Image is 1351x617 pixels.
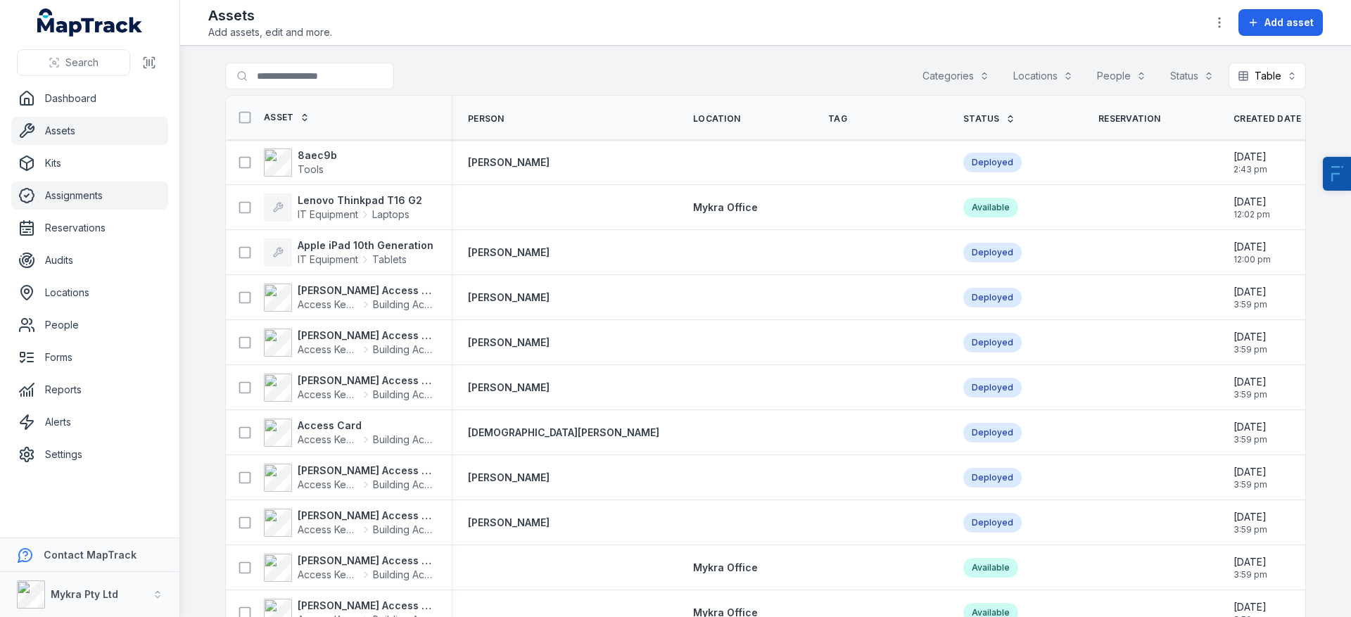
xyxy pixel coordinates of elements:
[298,374,434,388] strong: [PERSON_NAME] Access Card
[828,113,847,125] span: Tag
[1233,299,1267,310] span: 3:59 pm
[468,426,659,440] a: [DEMOGRAPHIC_DATA][PERSON_NAME]
[468,471,550,485] a: [PERSON_NAME]
[264,554,434,582] a: [PERSON_NAME] Access Card - LostAccess Keys/CardsBuilding Access Cards
[1233,150,1267,164] span: [DATE]
[264,193,422,222] a: Lenovo Thinkpad T16 G2IT EquipmentLaptops
[468,291,550,305] a: [PERSON_NAME]
[298,523,359,537] span: Access Keys/Cards
[298,238,433,253] strong: Apple iPad 10th Generation
[963,558,1018,578] div: Available
[1233,555,1267,580] time: 27/06/2025, 3:59:43 pm
[1229,63,1306,89] button: Table
[1233,510,1267,535] time: 27/06/2025, 3:59:43 pm
[372,208,410,222] span: Laptops
[1233,344,1267,355] span: 3:59 pm
[963,113,1000,125] span: Status
[1233,150,1267,175] time: 15/08/2025, 2:43:45 pm
[11,246,168,274] a: Audits
[1233,465,1267,490] time: 27/06/2025, 3:59:43 pm
[11,279,168,307] a: Locations
[963,243,1022,262] div: Deployed
[1233,479,1267,490] span: 3:59 pm
[1233,524,1267,535] span: 3:59 pm
[693,561,758,575] a: Mykra Office
[1233,375,1267,389] span: [DATE]
[693,561,758,573] span: Mykra Office
[1098,113,1160,125] span: Reservation
[1238,9,1323,36] button: Add asset
[264,284,434,312] a: [PERSON_NAME] Access CardAccess Keys/CardsBuilding Access Cards
[963,153,1022,172] div: Deployed
[44,549,137,561] strong: Contact MapTrack
[11,182,168,210] a: Assignments
[37,8,143,37] a: MapTrack
[468,246,550,260] a: [PERSON_NAME]
[11,376,168,404] a: Reports
[1233,330,1267,355] time: 27/06/2025, 3:59:43 pm
[298,568,359,582] span: Access Keys/Cards
[11,311,168,339] a: People
[11,343,168,371] a: Forms
[1233,569,1267,580] span: 3:59 pm
[1233,254,1271,265] span: 12:00 pm
[298,329,434,343] strong: [PERSON_NAME] Access Card
[1233,330,1267,344] span: [DATE]
[11,214,168,242] a: Reservations
[468,336,550,350] a: [PERSON_NAME]
[264,419,434,447] a: Access CardAccess Keys/CardsBuilding Access Cards
[264,112,310,123] a: Asset
[1233,113,1302,125] span: Created Date
[1233,195,1270,220] time: 01/07/2025, 12:02:15 pm
[963,288,1022,307] div: Deployed
[51,588,118,600] strong: Mykra Pty Ltd
[1233,600,1267,614] span: [DATE]
[913,63,998,89] button: Categories
[1233,164,1267,175] span: 2:43 pm
[65,56,99,70] span: Search
[1233,113,1317,125] a: Created Date
[298,298,359,312] span: Access Keys/Cards
[468,155,550,170] strong: [PERSON_NAME]
[298,208,358,222] span: IT Equipment
[1233,555,1267,569] span: [DATE]
[1264,15,1314,30] span: Add asset
[298,433,359,447] span: Access Keys/Cards
[298,554,434,568] strong: [PERSON_NAME] Access Card - Lost
[264,329,434,357] a: [PERSON_NAME] Access CardAccess Keys/CardsBuilding Access Cards
[1233,465,1267,479] span: [DATE]
[1233,420,1267,434] span: [DATE]
[1088,63,1155,89] button: People
[1161,63,1223,89] button: Status
[298,419,434,433] strong: Access Card
[963,378,1022,397] div: Deployed
[373,343,434,357] span: Building Access Cards
[963,423,1022,443] div: Deployed
[468,381,550,395] a: [PERSON_NAME]
[1233,434,1267,445] span: 3:59 pm
[298,478,359,492] span: Access Keys/Cards
[17,49,130,76] button: Search
[1233,240,1271,254] span: [DATE]
[1233,285,1267,310] time: 27/06/2025, 3:59:43 pm
[963,468,1022,488] div: Deployed
[298,464,434,478] strong: [PERSON_NAME] Access Card
[298,388,359,402] span: Access Keys/Cards
[298,509,434,523] strong: [PERSON_NAME] Access Card
[264,238,433,267] a: Apple iPad 10th GenerationIT EquipmentTablets
[693,201,758,213] span: Mykra Office
[373,433,434,447] span: Building Access Cards
[963,513,1022,533] div: Deployed
[298,148,337,163] strong: 8aec9b
[1233,240,1271,265] time: 01/07/2025, 12:00:10 pm
[11,84,168,113] a: Dashboard
[468,113,505,125] span: Person
[963,198,1018,217] div: Available
[11,149,168,177] a: Kits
